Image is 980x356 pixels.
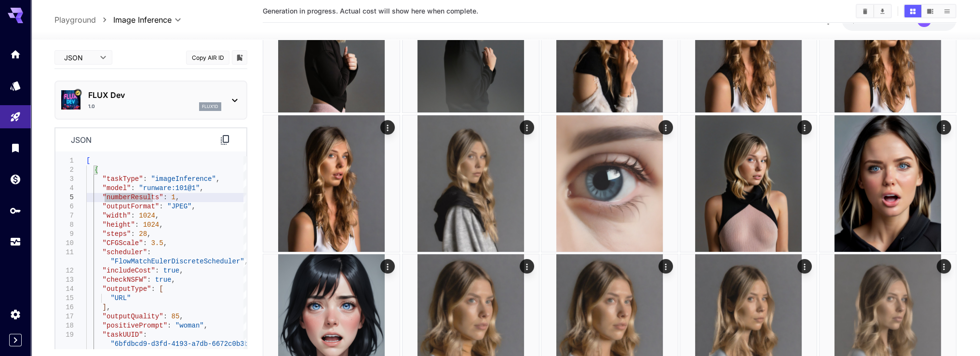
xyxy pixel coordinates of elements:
[520,259,534,274] div: Actions
[103,322,167,329] span: "positivePrompt"
[103,313,163,320] span: "outputQuality"
[155,267,159,274] span: :
[9,334,22,346] button: Expand sidebar
[88,103,95,110] p: 1.0
[113,14,172,26] span: Image Inference
[131,212,135,219] span: :
[10,173,21,185] div: Wallet
[111,340,256,348] span: "6bfdbcd9-d3fd-4193-a7db-6672c0b3b5d
[658,120,673,135] div: Actions
[103,248,147,256] span: "scheduler"
[172,313,180,320] span: 85
[64,53,94,63] span: JSON
[155,276,172,284] span: true
[139,212,155,219] span: 1024
[55,239,74,248] div: 10
[903,4,956,18] div: Show media in grid viewShow media in video viewShow media in list view
[159,285,163,293] span: [
[143,331,147,339] span: :
[143,175,147,183] span: :
[380,120,395,135] div: Actions
[10,236,21,248] div: Usage
[151,175,216,183] span: "imageInference"
[143,221,160,229] span: 1024
[103,331,143,339] span: "taskUUID"
[103,239,143,247] span: "CFGScale"
[55,175,74,184] div: 3
[179,313,183,320] span: ,
[55,330,74,340] div: 19
[103,175,143,183] span: "taskType"
[147,230,151,238] span: ,
[55,266,74,275] div: 12
[147,248,151,256] span: :
[856,4,892,18] div: Clear AllDownload All
[55,193,74,202] div: 5
[922,5,939,17] button: Show media in video view
[55,165,74,175] div: 2
[875,16,909,24] span: credits left
[680,115,817,252] img: 9k=
[54,14,113,26] nav: breadcrumb
[163,193,167,201] span: :
[163,267,180,274] span: true
[159,221,163,229] span: ,
[175,322,204,329] span: "woman"
[111,258,244,265] span: "FlowMatchEulerDiscreteScheduler"
[131,184,135,192] span: :
[186,51,229,65] button: Copy AIR ID
[216,175,220,183] span: ,
[541,115,678,252] img: Z
[151,239,163,247] span: 3.5
[61,85,241,115] div: Certified Model – Vetted for best performance and includes a commercial license.FLUX Dev1.0flux1d
[55,184,74,193] div: 4
[658,259,673,274] div: Actions
[520,120,534,135] div: Actions
[403,115,539,252] img: Z
[103,276,147,284] span: "checkNSFW"
[55,303,74,312] div: 16
[147,276,151,284] span: :
[139,184,200,192] span: "runware:101@1"
[55,211,74,220] div: 7
[103,285,151,293] span: "outputType"
[155,212,159,219] span: ,
[74,89,82,97] button: Certified Model – Vetted for best performance and includes a commercial license.
[131,230,135,238] span: :
[179,267,183,274] span: ,
[172,276,175,284] span: ,
[939,5,955,17] button: Show media in list view
[797,259,812,274] div: Actions
[244,258,248,265] span: ,
[103,193,163,201] span: "numberResults"
[135,221,139,229] span: :
[10,48,21,60] div: Home
[202,103,218,110] p: flux1d
[54,14,96,26] a: Playground
[55,321,74,330] div: 18
[380,259,395,274] div: Actions
[103,303,107,311] span: ]
[797,120,812,135] div: Actions
[263,115,400,252] img: Z
[103,184,131,192] span: "model"
[874,5,891,17] button: Download All
[204,322,208,329] span: ,
[200,184,203,192] span: ,
[857,5,873,17] button: Clear All
[143,239,147,247] span: :
[192,203,196,210] span: ,
[103,221,135,229] span: "height"
[107,303,110,311] span: ,
[88,89,221,101] p: FLUX Dev
[937,259,951,274] div: Actions
[10,80,21,92] div: Models
[175,193,179,201] span: ,
[103,230,131,238] span: "steps"
[10,308,21,320] div: Settings
[55,275,74,285] div: 13
[263,7,478,15] span: Generation in progress. Actual cost will show here when complete.
[55,285,74,294] div: 14
[167,322,171,329] span: :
